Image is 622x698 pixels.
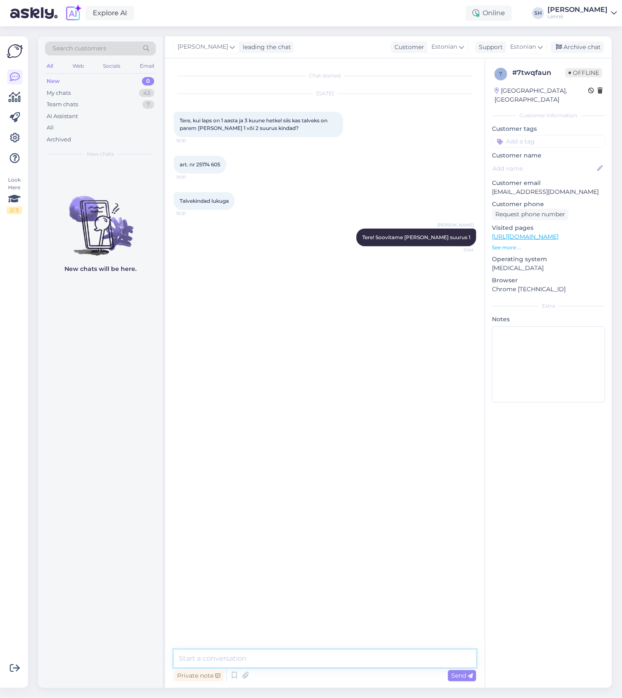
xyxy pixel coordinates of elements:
[176,138,208,144] span: 10:31
[239,43,291,52] div: leading the chat
[510,42,536,52] span: Estonian
[142,77,154,86] div: 0
[47,100,78,109] div: Team chats
[86,6,134,20] a: Explore AI
[512,68,565,78] div: # 7twqfaun
[492,233,558,240] a: [URL][DOMAIN_NAME]
[492,124,605,133] p: Customer tags
[64,4,82,22] img: explore-ai
[139,89,154,97] div: 43
[532,7,544,19] div: SH
[492,164,595,173] input: Add name
[362,234,470,240] span: Tere! Soovitame [PERSON_NAME] suurus 1
[551,41,604,53] div: Archive chat
[7,207,22,214] div: 2 / 3
[47,124,54,132] div: All
[492,315,605,324] p: Notes
[174,72,476,80] div: Chat started
[492,209,569,220] div: Request phone number
[64,265,136,273] p: New chats will be here.
[475,43,503,52] div: Support
[492,264,605,273] p: [MEDICAL_DATA]
[500,71,503,77] span: 7
[494,86,588,104] div: [GEOGRAPHIC_DATA], [GEOGRAPHIC_DATA]
[87,150,114,158] span: New chats
[47,77,60,86] div: New
[492,135,605,148] input: Add a tag
[492,276,605,285] p: Browser
[176,210,208,217] span: 10:31
[180,198,229,204] span: Talvekindad lukuga
[174,90,476,97] div: [DATE]
[174,670,224,681] div: Private note
[492,200,605,209] p: Customer phone
[492,244,605,251] p: See more ...
[492,285,605,294] p: Chrome [TECHNICAL_ID]
[451,672,473,679] span: Send
[492,223,605,232] p: Visited pages
[492,179,605,188] p: Customer email
[492,255,605,264] p: Operating system
[547,13,608,20] div: Lenne
[492,112,605,119] div: Customer information
[492,188,605,196] p: [EMAIL_ADDRESS][DOMAIN_NAME]
[391,43,424,52] div: Customer
[442,247,474,253] span: 11:04
[38,181,163,257] img: No chats
[565,68,603,77] span: Offline
[180,161,220,168] span: art. nr 25174 605
[47,135,71,144] div: Archived
[47,89,71,97] div: My chats
[492,302,605,310] div: Extra
[71,61,86,72] div: Web
[180,117,329,131] span: Tere, kui laps on 1 aasta ja 3 kuune hetkel siis kas talveks on parem [PERSON_NAME] 1 või 2 suuru...
[138,61,156,72] div: Email
[466,6,512,21] div: Online
[53,44,106,53] span: Search customers
[45,61,55,72] div: All
[7,176,22,214] div: Look Here
[176,174,208,180] span: 10:31
[437,222,474,228] span: [PERSON_NAME]
[547,6,617,20] a: [PERSON_NAME]Lenne
[547,6,608,13] div: [PERSON_NAME]
[101,61,122,72] div: Socials
[142,100,154,109] div: 7
[7,43,23,59] img: Askly Logo
[492,151,605,160] p: Customer name
[431,42,457,52] span: Estonian
[178,42,228,52] span: [PERSON_NAME]
[47,112,78,121] div: AI Assistant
